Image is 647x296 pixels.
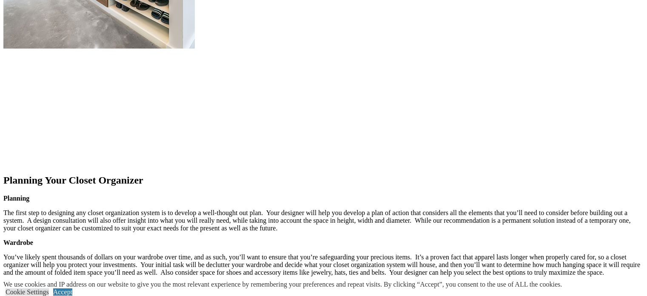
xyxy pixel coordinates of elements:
a: Cookie Settings [6,288,49,296]
div: We use cookies and IP address on our website to give you the most relevant experience by remember... [3,281,562,288]
a: Accept [53,288,72,296]
p: You’ve likely spent thousands of dollars on your wardrobe over time, and as such, you’ll want to ... [3,253,644,276]
h2: Planning Your Closet Organizer [3,175,644,186]
strong: Wardrobe [3,239,33,246]
strong: Planning [3,195,29,202]
p: The first step to designing any closet organization system is to develop a well-thought out plan.... [3,209,644,232]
